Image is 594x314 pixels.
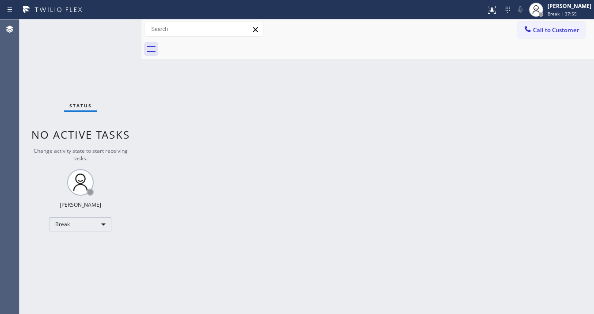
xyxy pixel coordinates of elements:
span: Status [69,102,92,109]
button: Call to Customer [518,22,585,38]
div: [PERSON_NAME] [548,2,591,10]
button: Mute [514,4,526,16]
span: Break | 37:55 [548,11,577,17]
span: Change activity state to start receiving tasks. [34,147,128,162]
div: [PERSON_NAME] [60,201,101,208]
div: Break [49,217,111,231]
span: No active tasks [31,127,130,142]
input: Search [145,22,263,36]
span: Call to Customer [533,26,579,34]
